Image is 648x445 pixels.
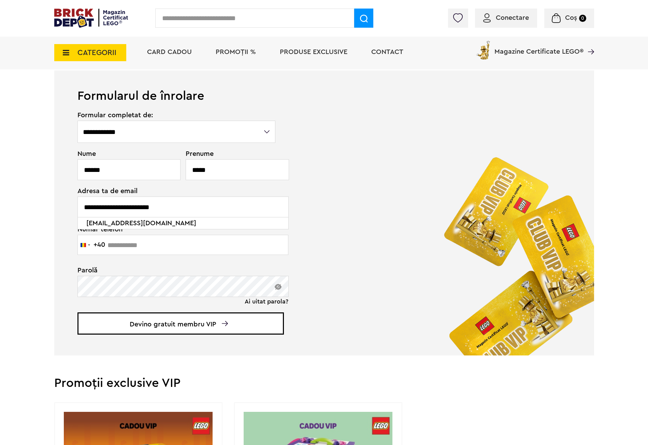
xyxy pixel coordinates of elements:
li: [EMAIL_ADDRESS][DOMAIN_NAME] [84,217,283,229]
a: Card Cadou [147,49,192,55]
span: Magazine Certificate LEGO® [494,39,584,55]
a: Conectare [483,14,529,21]
a: Produse exclusive [280,49,347,55]
span: CATEGORII [77,49,116,56]
a: Ai uitat parola? [245,298,288,305]
a: PROMOȚII % [216,49,256,55]
div: +40 [93,241,105,248]
a: Magazine Certificate LEGO® [584,39,594,46]
span: Formular completat de: [77,112,276,119]
button: Selected country [78,235,105,255]
img: vip_page_image [433,146,594,355]
span: Coș [565,14,577,21]
a: Contact [371,49,403,55]
span: Prenume [186,150,276,157]
span: Devino gratuit membru VIP [77,312,284,335]
h1: Formularul de înrolare [54,70,594,102]
img: Arrow%20-%20Down.svg [222,321,228,326]
span: Parolă [77,267,276,274]
span: Nume [77,150,177,157]
span: Adresa ta de email [77,188,276,194]
small: 0 [579,15,586,22]
span: Conectare [496,14,529,21]
h2: Promoții exclusive VIP [54,377,594,389]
